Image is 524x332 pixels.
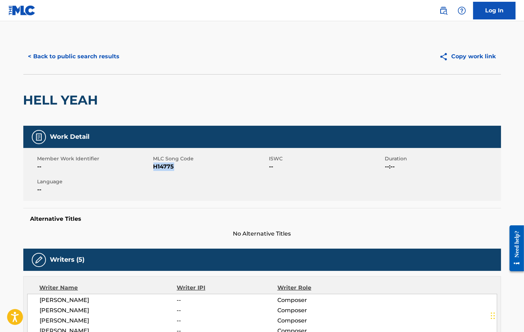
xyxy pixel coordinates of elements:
[385,162,499,171] span: --:--
[277,284,369,292] div: Writer Role
[277,316,369,325] span: Composer
[177,316,277,325] span: --
[385,155,499,162] span: Duration
[436,4,451,18] a: Public Search
[23,48,125,65] button: < Back to public search results
[40,306,177,315] span: [PERSON_NAME]
[177,296,277,304] span: --
[489,298,524,332] iframe: Chat Widget
[473,2,516,19] a: Log In
[40,316,177,325] span: [PERSON_NAME]
[439,52,452,61] img: Copy work link
[177,306,277,315] span: --
[177,284,277,292] div: Writer IPI
[504,220,524,277] iframe: Resource Center
[455,4,469,18] div: Help
[35,256,43,264] img: Writers
[458,6,466,15] img: help
[37,155,152,162] span: Member Work Identifier
[491,305,495,326] div: Drag
[50,133,90,141] h5: Work Detail
[37,185,152,194] span: --
[35,133,43,141] img: Work Detail
[277,296,369,304] span: Composer
[37,162,152,171] span: --
[439,6,448,15] img: search
[153,155,267,162] span: MLC Song Code
[269,155,383,162] span: ISWC
[277,306,369,315] span: Composer
[30,215,494,223] h5: Alternative Titles
[37,178,152,185] span: Language
[50,256,85,264] h5: Writers (5)
[153,162,267,171] span: H14775
[40,296,177,304] span: [PERSON_NAME]
[269,162,383,171] span: --
[434,48,501,65] button: Copy work link
[23,92,102,108] h2: HELL YEAH
[8,5,36,16] img: MLC Logo
[40,284,177,292] div: Writer Name
[23,230,501,238] span: No Alternative Titles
